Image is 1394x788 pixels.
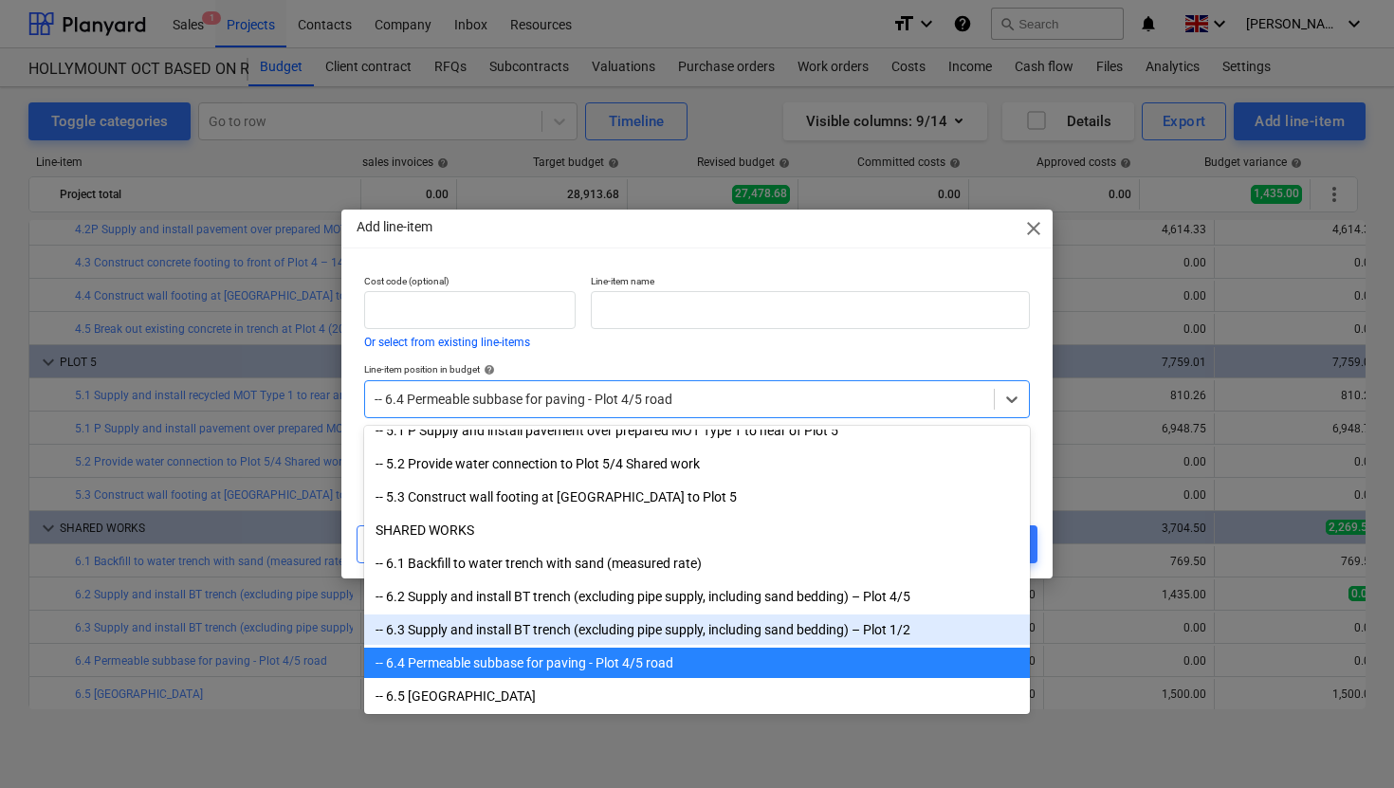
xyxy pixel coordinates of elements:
[480,364,495,376] span: help
[1022,217,1045,240] span: close
[364,449,1030,479] div: -- 5.2 Provide water connection to Plot 5/4 Shared work
[364,482,1030,512] div: -- 5.3 Construct wall footing at [GEOGRAPHIC_DATA] to Plot 5
[364,482,1030,512] div: -- 5.3 Construct wall footing at road junction to Plot 5
[364,548,1030,578] div: -- 6.1 Backfill to water trench with sand (measured rate)
[1299,697,1394,788] iframe: Chat Widget
[364,648,1030,678] div: -- 6.4 Permeable subbase for paving - Plot 4/5 road
[364,275,576,291] p: Cost code (optional)
[364,337,530,348] button: Or select from existing line-items
[364,515,1030,545] div: SHARED WORKS
[364,581,1030,612] div: -- 6.2 Supply and install BT trench (excluding pipe supply, including sand bedding) – Plot 4/5
[364,681,1030,711] div: -- 6.5 [GEOGRAPHIC_DATA]
[357,217,432,237] p: Add line-item
[357,525,448,563] button: Cancel
[364,415,1030,446] div: -- 5.1 P Supply and install pavement over prepared MOT Type 1 to near of Plot 5
[364,681,1030,711] div: -- 6.5 SUD Pond
[364,614,1030,645] div: -- 6.3 Supply and install BT trench (excluding pipe supply, including sand bedding) – Plot 1/2
[364,363,1030,376] div: Line-item position in budget
[591,275,1030,291] p: Line-item name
